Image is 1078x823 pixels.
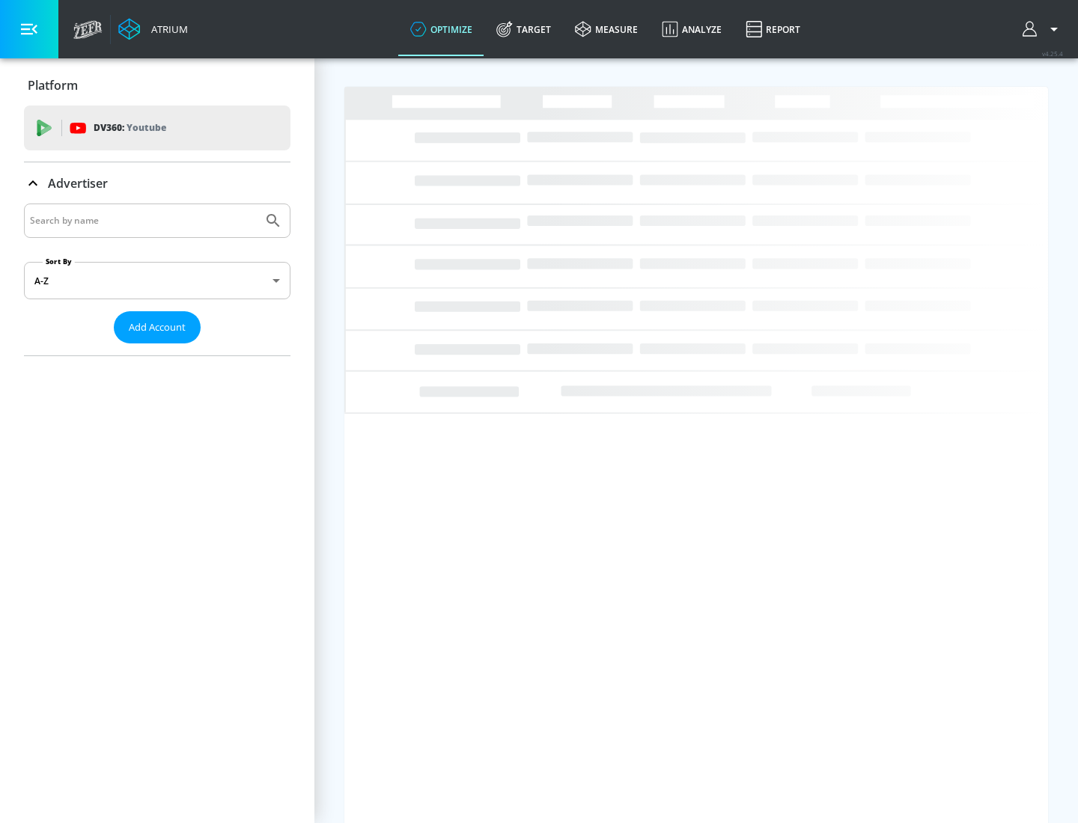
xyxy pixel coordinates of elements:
[118,18,188,40] a: Atrium
[398,2,484,56] a: optimize
[24,162,290,204] div: Advertiser
[129,319,186,336] span: Add Account
[734,2,812,56] a: Report
[114,311,201,343] button: Add Account
[43,257,75,266] label: Sort By
[650,2,734,56] a: Analyze
[24,262,290,299] div: A-Z
[484,2,563,56] a: Target
[24,343,290,355] nav: list of Advertiser
[24,64,290,106] div: Platform
[30,211,257,230] input: Search by name
[24,204,290,355] div: Advertiser
[48,175,108,192] p: Advertiser
[563,2,650,56] a: measure
[94,120,166,136] p: DV360:
[28,77,78,94] p: Platform
[145,22,188,36] div: Atrium
[24,105,290,150] div: DV360: Youtube
[127,120,166,135] p: Youtube
[1042,49,1063,58] span: v 4.25.4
